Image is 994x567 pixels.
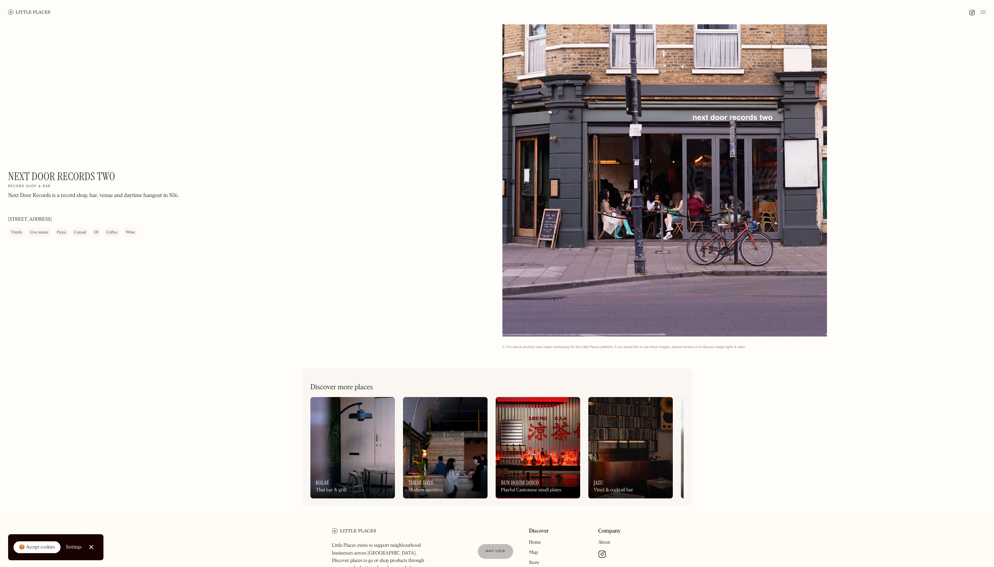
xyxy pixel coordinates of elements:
[8,203,179,212] p: ‍
[126,229,135,236] div: Wine
[408,479,433,486] h3: These Days
[529,550,538,555] a: Map
[57,229,66,236] div: Pizza
[85,540,98,554] a: Close Cookie Popup
[588,397,673,498] a: JazuVinyl & cocktail bar
[316,487,347,493] div: Thai bar & grill
[529,528,549,535] a: Discover
[66,545,82,549] div: Settings
[403,397,488,498] a: These DaysModern aperitivo
[11,229,22,236] div: Vinyls
[486,549,505,553] span: Map view
[310,397,395,498] a: KolaeThai bar & grill
[501,479,539,486] h3: Bun House Disco
[8,170,115,183] h1: Next Door Records Two
[316,479,329,486] h3: Kolae
[529,540,541,545] a: Home
[594,487,633,493] div: Vinyl & cocktail bar
[106,229,118,236] div: Coffee
[66,540,82,555] a: Settings
[594,479,603,486] h3: Jazu
[502,345,986,349] div: © The above photo(s) were taken exclusively for the Little Places platform. If you would like to ...
[8,184,51,189] h2: Record shop & bar
[681,397,765,498] a: On Our RadarForza WineRooftop bar & snack spot
[30,229,49,236] div: Live music
[310,383,373,392] h2: Discover more places
[8,216,52,223] p: [STREET_ADDRESS]
[74,229,86,236] div: Casual
[478,544,514,559] a: Map view
[501,487,562,493] div: Playful Cantonese small plates
[8,192,179,200] p: Next Door Records is a record shop, bar, venue and daytime hangout in N16.
[14,541,61,553] a: 🍪 Accept cookies
[598,540,610,545] a: About
[598,528,621,535] a: Company
[408,487,443,493] div: Modern aperitivo
[94,229,98,236] div: DJ
[529,560,539,565] a: Store
[19,544,55,551] div: 🍪 Accept cookies
[496,397,580,498] a: Bun House DiscoPlayful Cantonese small plates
